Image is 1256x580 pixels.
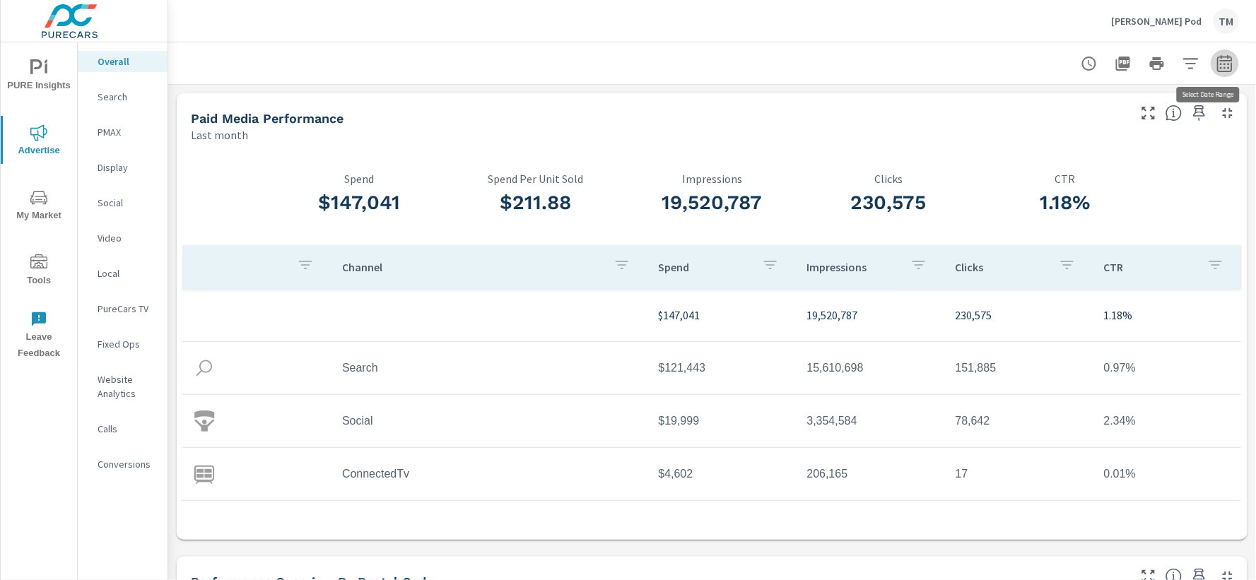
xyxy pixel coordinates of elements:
[98,125,156,139] p: PMAX
[800,191,977,215] h3: 230,575
[1,42,77,367] div: nav menu
[78,227,168,249] div: Video
[624,172,801,185] p: Impressions
[1104,260,1196,274] p: CTR
[647,456,796,492] td: $4,602
[1112,15,1202,28] p: [PERSON_NAME] Pod
[5,311,73,362] span: Leave Feedback
[5,189,73,224] span: My Market
[271,191,447,215] h3: $147,041
[194,410,215,432] img: icon-social.svg
[78,333,168,355] div: Fixed Ops
[944,509,1093,545] td: 31
[659,260,751,274] p: Spend
[447,191,624,215] h3: $211.88
[796,350,944,386] td: 15,610,698
[98,302,156,316] p: PureCars TV
[98,457,156,471] p: Conversions
[78,298,168,319] div: PureCars TV
[78,192,168,213] div: Social
[5,254,73,289] span: Tools
[78,86,168,107] div: Search
[98,231,156,245] p: Video
[98,337,156,351] p: Fixed Ops
[977,191,1154,215] h3: 1.18%
[194,357,215,379] img: icon-search.svg
[98,266,156,280] p: Local
[624,191,801,215] h3: 19,520,787
[5,59,73,94] span: PURE Insights
[647,509,796,545] td: $996
[5,124,73,159] span: Advertise
[98,160,156,174] p: Display
[796,403,944,439] td: 3,354,584
[1137,102,1160,124] button: Make Fullscreen
[78,122,168,143] div: PMAX
[977,172,1154,185] p: CTR
[191,126,248,143] p: Last month
[796,456,944,492] td: 206,165
[78,369,168,404] div: Website Analytics
[956,307,1081,324] p: 230,575
[447,172,624,185] p: Spend Per Unit Sold
[807,307,933,324] p: 19,520,787
[78,418,168,439] div: Calls
[1177,49,1205,78] button: Apply Filters
[78,51,168,72] div: Overall
[194,463,215,485] img: icon-connectedtv.svg
[78,454,168,475] div: Conversions
[647,403,796,439] td: $19,999
[331,456,647,492] td: ConnectedTv
[1093,509,1241,545] td: 0.01%
[1214,8,1239,34] div: TM
[1093,350,1241,386] td: 0.97%
[98,54,156,69] p: Overall
[944,456,1093,492] td: 17
[331,509,647,545] td: Video
[647,350,796,386] td: $121,443
[78,263,168,284] div: Local
[1093,403,1241,439] td: 2.34%
[98,422,156,436] p: Calls
[331,350,647,386] td: Search
[98,372,156,401] p: Website Analytics
[956,260,1047,274] p: Clicks
[807,260,899,274] p: Impressions
[800,172,977,185] p: Clicks
[796,509,944,545] td: 349,340
[78,157,168,178] div: Display
[98,90,156,104] p: Search
[342,260,602,274] p: Channel
[944,403,1093,439] td: 78,642
[191,111,344,126] h5: Paid Media Performance
[1104,307,1230,324] p: 1.18%
[659,307,785,324] p: $147,041
[331,403,647,439] td: Social
[98,196,156,210] p: Social
[1093,456,1241,492] td: 0.01%
[271,172,447,185] p: Spend
[944,350,1093,386] td: 151,885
